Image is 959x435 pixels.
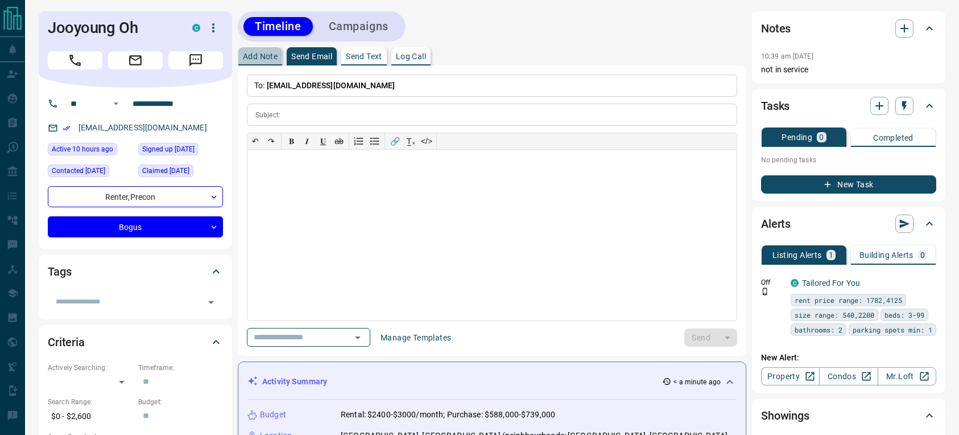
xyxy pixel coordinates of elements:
[341,409,555,421] p: Rental: $2400-$3000/month; Purchase: $588,000-$739,000
[761,277,784,288] p: Off
[819,133,824,141] p: 0
[684,329,737,347] div: split button
[761,97,789,115] h2: Tasks
[48,165,133,180] div: Sun Jul 27 2025
[317,17,400,36] button: Campaigns
[791,279,799,287] div: condos.ca
[878,367,936,385] a: Mr.Loft
[63,124,71,132] svg: Email Verified
[374,329,458,347] button: Manage Templates
[761,64,936,76] p: not in service
[48,363,133,373] p: Actively Searching:
[48,397,133,407] p: Search Range:
[829,251,833,259] p: 1
[346,52,382,60] p: Send Text
[283,133,299,149] button: 𝐁
[403,133,419,149] button: T̲ₓ
[761,151,936,169] p: No pending tasks
[795,309,874,321] span: size range: 540,2200
[761,15,936,42] div: Notes
[884,309,924,321] span: beds: 3-99
[108,51,163,69] span: Email
[299,133,315,149] button: 𝑰
[48,19,175,37] h1: Jooyoung Oh
[48,258,223,285] div: Tags
[142,143,195,155] span: Signed up [DATE]
[291,52,332,60] p: Send Email
[255,110,280,120] p: Subject:
[782,133,812,141] p: Pending
[334,137,344,146] s: ab
[761,175,936,194] button: New Task
[48,333,85,351] h2: Criteria
[263,133,279,149] button: ↷
[138,143,223,159] div: Thu Dec 21 2023
[772,251,822,259] p: Listing Alerts
[795,294,902,306] span: rent price range: 1782,4125
[761,210,936,237] div: Alerts
[52,165,105,177] span: Contacted [DATE]
[761,19,791,38] h2: Notes
[315,133,331,149] button: 𝐔
[761,52,813,60] p: 10:39 am [DATE]
[761,288,769,296] svg: Push Notification Only
[920,251,925,259] p: 0
[52,143,113,155] span: Active 10 hours ago
[761,402,936,429] div: Showings
[203,294,219,310] button: Open
[859,251,913,259] p: Building Alerts
[387,133,403,149] button: 🔗
[761,215,791,233] h2: Alerts
[247,371,737,392] div: Activity Summary< a minute ago
[351,133,367,149] button: Numbered list
[78,123,207,132] a: [EMAIL_ADDRESS][DOMAIN_NAME]
[761,352,936,364] p: New Alert:
[396,52,426,60] p: Log Call
[48,216,223,237] div: Bogus
[367,133,383,149] button: Bullet list
[48,186,223,207] div: Renter , Precon
[243,17,313,36] button: Timeline
[260,409,286,421] p: Budget
[331,133,347,149] button: ab
[350,330,366,346] button: Open
[48,262,71,281] h2: Tags
[873,134,913,142] p: Completed
[138,165,223,180] div: Thu Dec 21 2023
[142,165,189,177] span: Claimed [DATE]
[48,143,133,159] div: Wed Oct 15 2025
[761,92,936,120] div: Tasks
[243,52,278,60] p: Add Note
[267,81,395,90] span: [EMAIL_ADDRESS][DOMAIN_NAME]
[48,329,223,356] div: Criteria
[795,324,842,335] span: bathrooms: 2
[48,51,102,69] span: Call
[48,407,133,426] p: $0 - $2,600
[853,324,932,335] span: parking spots min: 1
[819,367,878,385] a: Condos
[247,133,263,149] button: ↶
[761,367,820,385] a: Property
[761,407,809,425] h2: Showings
[192,24,200,32] div: condos.ca
[247,75,737,97] p: To:
[109,97,123,110] button: Open
[802,278,860,288] a: Tailored For You
[138,363,223,373] p: Timeframe:
[138,397,223,407] p: Budget:
[168,51,223,69] span: Message
[320,137,326,146] span: 𝐔
[673,377,721,387] p: < a minute ago
[419,133,435,149] button: </>
[262,376,327,388] p: Activity Summary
